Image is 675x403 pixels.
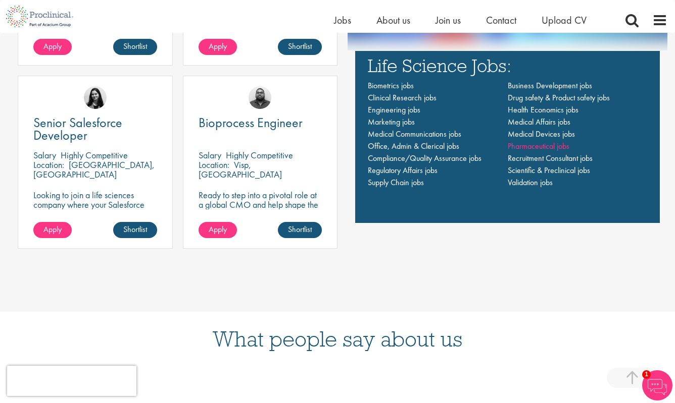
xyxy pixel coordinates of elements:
[542,14,587,27] a: Upload CV
[199,149,221,161] span: Salary
[508,80,592,91] a: Business Development jobs
[199,159,229,170] span: Location:
[226,149,293,161] p: Highly Competitive
[33,159,64,170] span: Location:
[113,222,157,238] a: Shortlist
[508,92,610,103] a: Drug safety & Product safety jobs
[508,129,575,139] a: Medical Devices jobs
[368,153,481,163] a: Compliance/Quality Assurance jobs
[368,104,420,115] a: Engineering jobs
[199,159,282,180] p: Visp, [GEOGRAPHIC_DATA]
[436,14,461,27] a: Join us
[368,141,459,151] a: Office, Admin & Clerical jobs
[508,177,553,188] a: Validation jobs
[508,165,590,176] a: Scientific & Preclinical jobs
[33,117,157,142] a: Senior Salesforce Developer
[508,117,570,127] a: Medical Affairs jobs
[368,117,415,127] a: Marketing jobs
[376,14,410,27] a: About us
[33,39,72,55] a: Apply
[43,224,62,235] span: Apply
[508,141,569,151] a: Pharmaceutical jobs
[368,165,438,176] a: Regulatory Affairs jobs
[84,86,107,109] img: Indre Stankeviciute
[199,39,237,55] a: Apply
[508,153,593,163] a: Recruitment Consultant jobs
[368,80,414,91] a: Biometrics jobs
[278,39,322,55] a: Shortlist
[209,224,227,235] span: Apply
[486,14,516,27] a: Contact
[209,41,227,51] span: Apply
[368,129,461,139] a: Medical Communications jobs
[368,80,647,189] nav: Main navigation
[249,86,271,109] img: Ashley Bennett
[33,114,122,144] span: Senior Salesforce Developer
[642,370,651,379] span: 1
[33,190,157,248] p: Looking to join a life sciences company where your Salesforce expertise will accelerate breakthro...
[368,177,424,188] a: Supply Chain jobs
[61,149,128,161] p: Highly Competitive
[113,39,157,55] a: Shortlist
[278,222,322,238] a: Shortlist
[199,222,237,238] a: Apply
[334,14,351,27] a: Jobs
[368,92,437,103] a: Clinical Research jobs
[33,149,56,161] span: Salary
[642,370,672,400] img: Chatbot
[508,104,578,115] a: Health Economics jobs
[43,41,62,51] span: Apply
[199,117,322,129] a: Bioprocess Engineer
[199,114,303,131] span: Bioprocess Engineer
[368,56,647,75] h3: Life Science Jobs:
[7,366,136,396] iframe: reCAPTCHA
[33,159,155,180] p: [GEOGRAPHIC_DATA], [GEOGRAPHIC_DATA]
[33,222,72,238] a: Apply
[199,190,322,219] p: Ready to step into a pivotal role at a global CMO and help shape the future of healthcare manufac...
